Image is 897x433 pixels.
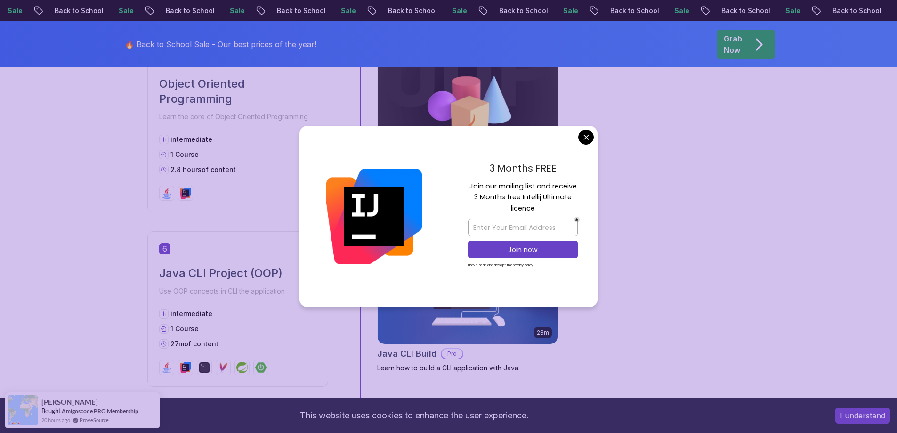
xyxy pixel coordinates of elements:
[714,6,778,16] p: Back to School
[170,339,218,349] p: 27m of content
[158,6,222,16] p: Back to School
[218,362,229,373] img: maven logo
[492,6,556,16] p: Back to School
[333,6,364,16] p: Sale
[377,363,558,373] p: Learn how to build a CLI application with Java.
[125,39,316,50] p: 🔥 Back to School Sale - Our best prices of the year!
[161,188,172,199] img: java logo
[62,408,138,415] a: Amigoscode PRO Membership
[667,6,697,16] p: Sale
[170,165,236,174] p: 2.8 hours of content
[159,110,316,123] p: Learn the core of Object Oriented Programming
[159,243,170,254] span: 6
[180,188,191,199] img: intellij logo
[41,416,70,424] span: 20 hours ago
[377,347,437,360] h2: Java CLI Build
[269,6,333,16] p: Back to School
[378,42,558,155] img: Java Object Oriented Programming card
[380,6,444,16] p: Back to School
[778,6,808,16] p: Sale
[835,408,890,424] button: Accept cookies
[170,135,212,144] p: intermediate
[159,266,316,281] h2: Java CLI Project (OOP)
[170,325,199,333] span: 1 Course
[8,395,38,425] img: provesource social proof notification image
[442,349,462,359] p: Pro
[159,76,316,106] h2: Object Oriented Programming
[159,285,316,298] p: Use OOP concepts in CLI the application
[222,6,252,16] p: Sale
[47,6,111,16] p: Back to School
[80,416,109,424] a: ProveSource
[170,150,199,158] span: 1 Course
[603,6,667,16] p: Back to School
[537,329,549,336] p: 28m
[41,398,98,406] span: [PERSON_NAME]
[41,407,61,415] span: Bought
[236,362,248,373] img: spring logo
[7,405,821,426] div: This website uses cookies to enhance the user experience.
[199,362,210,373] img: terminal logo
[170,309,212,319] p: intermediate
[825,6,889,16] p: Back to School
[180,362,191,373] img: intellij logo
[556,6,586,16] p: Sale
[255,362,267,373] img: spring-boot logo
[444,6,475,16] p: Sale
[724,33,742,56] p: Grab Now
[161,362,172,373] img: java logo
[377,42,558,193] a: Java Object Oriented Programming card2.82hJava Object Oriented ProgrammingProMaster Java's object...
[111,6,141,16] p: Sale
